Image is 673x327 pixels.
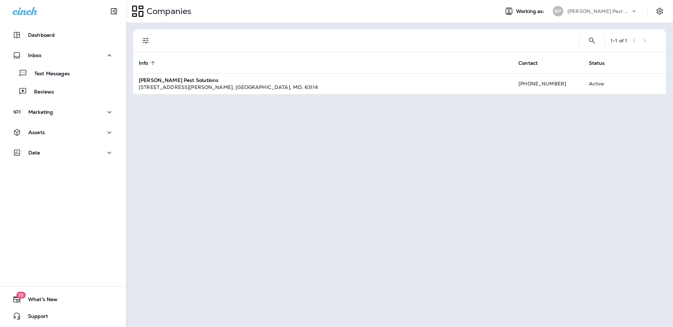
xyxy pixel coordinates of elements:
[28,150,40,155] p: Data
[139,77,218,83] strong: [PERSON_NAME] Pest Solutions
[28,32,55,38] p: Dashboard
[7,84,119,99] button: Reviews
[7,292,119,306] button: 19What's New
[27,89,54,96] p: Reviews
[28,53,41,58] p: Inbox
[16,292,26,299] span: 19
[585,34,599,48] button: Search Companies
[27,71,70,77] p: Text Messages
[28,109,53,115] p: Marketing
[653,5,666,18] button: Settings
[7,309,119,323] button: Support
[7,28,119,42] button: Dashboard
[139,34,153,48] button: Filters
[7,125,119,139] button: Assets
[21,313,48,322] span: Support
[21,297,57,305] span: What's New
[7,66,119,81] button: Text Messages
[28,130,45,135] p: Assets
[589,60,614,66] span: Status
[589,60,605,66] span: Status
[7,146,119,160] button: Data
[104,4,124,18] button: Collapse Sidebar
[567,8,631,14] p: [PERSON_NAME] Pest Solutions
[139,60,157,66] span: Info
[518,60,547,66] span: Contact
[7,105,119,119] button: Marketing
[139,84,507,91] div: [STREET_ADDRESS][PERSON_NAME] , [GEOGRAPHIC_DATA] , MO , 63114
[611,38,627,43] div: 1 - 1 of 1
[516,8,546,14] span: Working as:
[553,6,563,16] div: RP
[583,73,628,94] td: Active
[139,60,148,66] span: Info
[513,73,583,94] td: [PHONE_NUMBER]
[144,6,191,16] p: Companies
[7,48,119,62] button: Inbox
[518,60,538,66] span: Contact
